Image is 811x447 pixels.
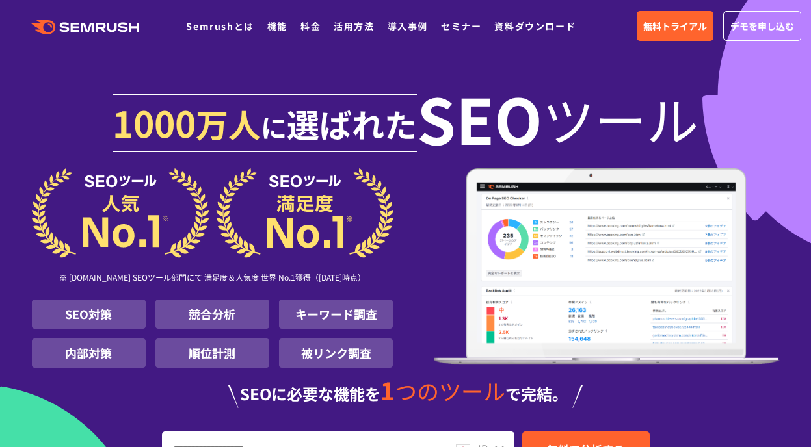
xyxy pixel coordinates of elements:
[542,92,698,144] span: ツール
[186,19,254,32] a: Semrushとは
[261,108,287,146] span: に
[155,338,269,368] li: 順位計測
[395,375,505,407] span: つのツール
[494,19,576,32] a: 資料ダウンロード
[155,300,269,329] li: 競合分析
[505,382,568,405] span: で完結。
[267,19,287,32] a: 機能
[113,96,196,148] span: 1000
[287,100,417,147] span: 選ばれた
[300,19,321,32] a: 料金
[32,300,146,329] li: SEO対策
[334,19,374,32] a: 活用方法
[723,11,801,41] a: デモを申し込む
[32,258,393,300] div: ※ [DOMAIN_NAME] SEOツール部門にて 満足度＆人気度 世界 No.1獲得（[DATE]時点）
[196,100,261,147] span: 万人
[380,372,395,407] span: 1
[388,19,428,32] a: 導入事例
[32,378,780,408] div: SEOに必要な機能を
[730,19,794,33] span: デモを申し込む
[32,338,146,368] li: 内部対策
[441,19,481,32] a: セミナー
[637,11,713,41] a: 無料トライアル
[279,338,393,368] li: 被リンク調査
[643,19,707,33] span: 無料トライアル
[417,92,542,144] span: SEO
[279,300,393,329] li: キーワード調査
